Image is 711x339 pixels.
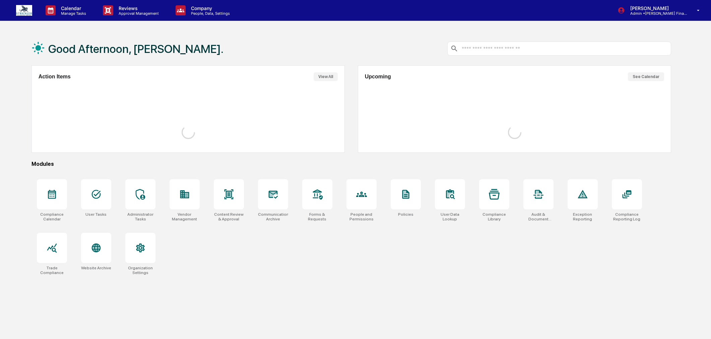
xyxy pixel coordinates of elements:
[31,161,671,167] div: Modules
[625,11,687,16] p: Admin • [PERSON_NAME] Financial Group
[612,212,642,221] div: Compliance Reporting Log
[346,212,377,221] div: People and Permissions
[479,212,509,221] div: Compliance Library
[186,11,233,16] p: People, Data, Settings
[314,72,338,81] button: View All
[56,5,89,11] p: Calendar
[113,11,162,16] p: Approval Management
[85,212,107,217] div: User Tasks
[56,11,89,16] p: Manage Tasks
[214,212,244,221] div: Content Review & Approval
[125,266,155,275] div: Organization Settings
[37,266,67,275] div: Trade Compliance
[398,212,413,217] div: Policies
[568,212,598,221] div: Exception Reporting
[39,74,71,80] h2: Action Items
[37,212,67,221] div: Compliance Calendar
[625,5,687,11] p: [PERSON_NAME]
[258,212,288,221] div: Communications Archive
[125,212,155,221] div: Administrator Tasks
[81,266,111,270] div: Website Archive
[48,42,223,56] h1: Good Afternoon, [PERSON_NAME].
[628,72,664,81] button: See Calendar
[302,212,332,221] div: Forms & Requests
[365,74,391,80] h2: Upcoming
[523,212,554,221] div: Audit & Document Logs
[170,212,200,221] div: Vendor Management
[113,5,162,11] p: Reviews
[186,5,233,11] p: Company
[16,5,32,16] img: logo
[435,212,465,221] div: User Data Lookup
